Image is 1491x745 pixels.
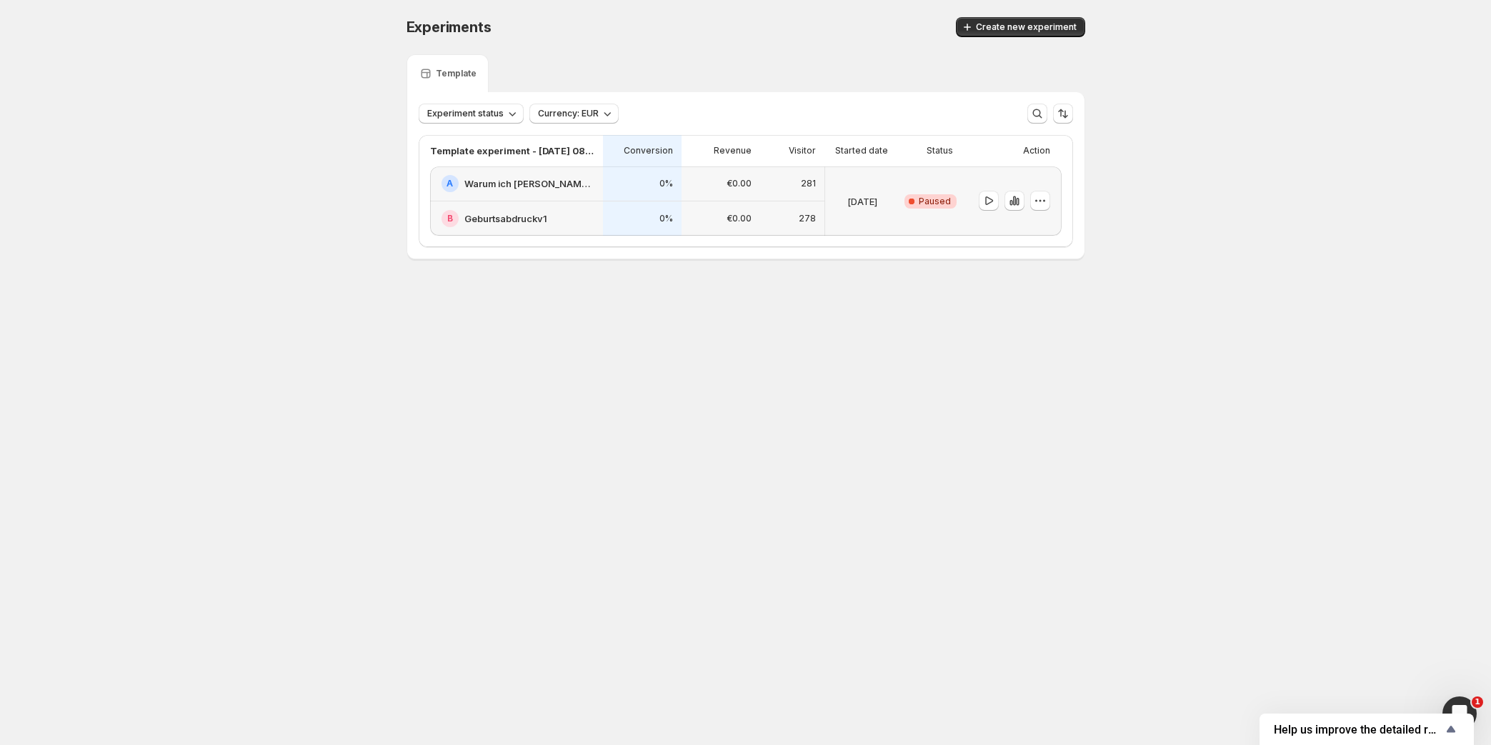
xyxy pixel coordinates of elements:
[447,178,453,189] h2: A
[1023,145,1050,156] p: Action
[976,21,1077,33] span: Create new experiment
[1053,104,1073,124] button: Sort the results
[436,68,477,79] p: Template
[847,194,877,209] p: [DATE]
[919,196,951,207] span: Paused
[835,145,888,156] p: Started date
[956,17,1085,37] button: Create new experiment
[1472,696,1483,708] span: 1
[659,178,673,189] p: 0%
[727,213,752,224] p: €0.00
[1442,696,1477,731] iframe: Intercom live chat
[714,145,752,156] p: Revenue
[927,145,953,156] p: Status
[464,211,547,226] h2: Geburtsabdruckv1
[1274,721,1460,738] button: Show survey - Help us improve the detailed report for A/B campaigns
[430,144,594,158] p: Template experiment - [DATE] 08:22:21
[727,178,752,189] p: €0.00
[659,213,673,224] p: 0%
[419,104,524,124] button: Experiment status
[538,108,599,119] span: Currency: EUR
[427,108,504,119] span: Experiment status
[1274,723,1442,736] span: Help us improve the detailed report for A/B campaigns
[464,176,594,191] h2: Warum ich [PERSON_NAME] [PERSON_NAME] niemals ablege
[789,145,816,156] p: Visitor
[799,213,816,224] p: 278
[407,19,492,36] span: Experiments
[447,213,453,224] h2: B
[624,145,673,156] p: Conversion
[529,104,619,124] button: Currency: EUR
[801,178,816,189] p: 281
